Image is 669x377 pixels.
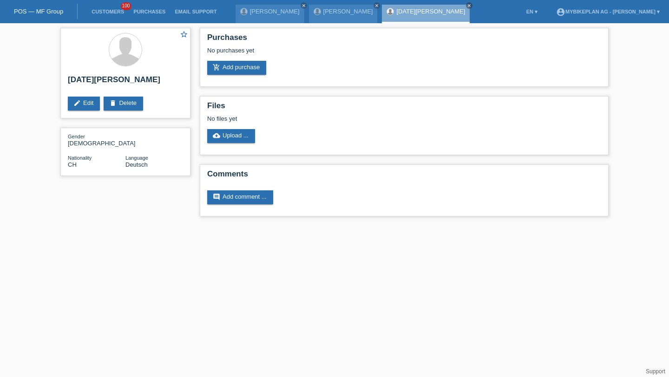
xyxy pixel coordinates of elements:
[302,3,306,8] i: close
[374,2,380,9] a: close
[207,101,601,115] h2: Files
[68,97,100,110] a: editEdit
[396,8,465,15] a: [DATE][PERSON_NAME]
[250,8,300,15] a: [PERSON_NAME]
[121,2,132,10] span: 100
[125,155,148,161] span: Language
[73,99,81,107] i: edit
[68,133,125,147] div: [DEMOGRAPHIC_DATA]
[466,2,472,9] a: close
[213,64,220,71] i: add_shopping_cart
[551,9,664,14] a: account_circleMybikeplan AG - [PERSON_NAME] ▾
[522,9,542,14] a: EN ▾
[180,30,188,39] i: star_border
[213,132,220,139] i: cloud_upload
[68,161,77,168] span: Switzerland
[207,33,601,47] h2: Purchases
[170,9,221,14] a: Email Support
[180,30,188,40] a: star_border
[68,75,183,89] h2: [DATE][PERSON_NAME]
[125,161,148,168] span: Deutsch
[301,2,307,9] a: close
[207,47,601,61] div: No purchases yet
[207,115,491,122] div: No files yet
[467,3,472,8] i: close
[68,134,85,139] span: Gender
[213,193,220,201] i: comment
[207,190,273,204] a: commentAdd comment ...
[323,8,373,15] a: [PERSON_NAME]
[14,8,63,15] a: POS — MF Group
[207,61,266,75] a: add_shopping_cartAdd purchase
[207,129,255,143] a: cloud_uploadUpload ...
[68,155,92,161] span: Nationality
[109,99,117,107] i: delete
[87,9,129,14] a: Customers
[104,97,143,110] a: deleteDelete
[207,169,601,183] h2: Comments
[129,9,170,14] a: Purchases
[374,3,379,8] i: close
[646,368,665,375] a: Support
[556,7,565,17] i: account_circle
